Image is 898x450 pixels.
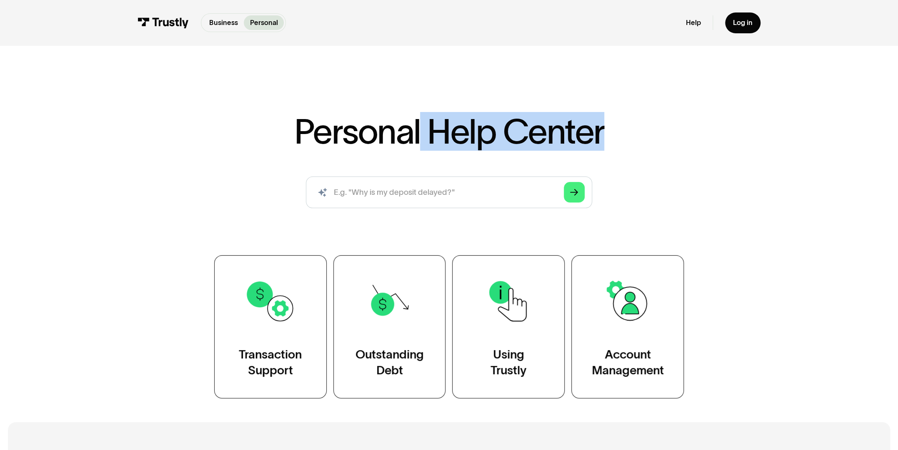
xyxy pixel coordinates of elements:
div: Transaction Support [239,347,302,378]
div: Outstanding Debt [355,347,424,378]
input: search [306,177,593,208]
a: UsingTrustly [452,255,565,398]
p: Business [209,17,238,28]
a: OutstandingDebt [333,255,446,398]
a: Log in [725,12,760,33]
p: Personal [250,17,278,28]
div: Using Trustly [490,347,526,378]
a: Business [203,15,244,30]
a: TransactionSupport [214,255,327,398]
img: Trustly Logo [138,17,189,28]
h1: Personal Help Center [294,114,604,149]
a: AccountManagement [571,255,684,398]
a: Help [686,18,701,27]
form: Search [306,177,593,208]
div: Account Management [592,347,664,378]
a: Personal [244,15,283,30]
div: Log in [733,18,753,27]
